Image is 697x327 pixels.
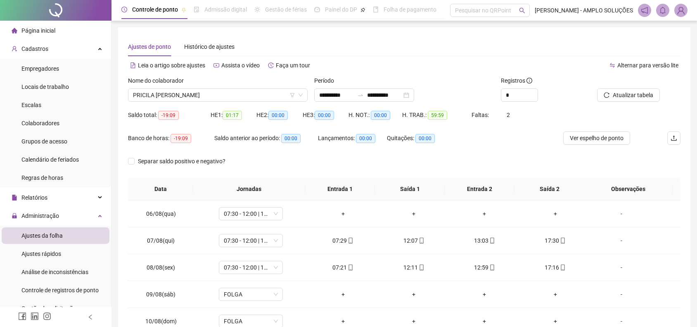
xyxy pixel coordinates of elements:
div: 07:29 [314,236,372,245]
span: mobile [418,265,424,270]
div: Lançamentos: [318,134,387,143]
button: Ver espelho de ponto [563,131,630,145]
span: Página inicial [21,27,55,34]
span: Faltas: [472,112,490,118]
span: 07:30 - 12:00 | 13:12 - 17:30 [224,208,278,220]
span: 09/08(sáb) [146,291,175,298]
span: filter [290,93,295,98]
th: Entrada 2 [445,178,514,200]
span: Painel do DP [325,6,357,13]
span: Histórico de ajustes [184,43,235,50]
span: Empregadores [21,65,59,72]
span: user-add [12,46,17,52]
span: mobile [488,238,495,243]
span: mobile [488,265,495,270]
div: + [314,209,372,218]
span: Separar saldo positivo e negativo? [135,157,229,166]
span: Assista o vídeo [221,62,260,69]
span: 07:30 - 12:00 | 13:12 - 17:30 [224,261,278,274]
span: 2 [507,112,510,118]
div: 07:21 [314,263,372,272]
span: Atualizar tabela [613,91,653,100]
div: + [385,209,443,218]
iframe: Intercom live chat [669,299,689,319]
span: Calendário de feriados [21,156,79,163]
span: 00:00 [371,111,390,120]
div: 17:30 [526,236,584,245]
div: Saldo total: [128,110,211,120]
span: Admissão digital [204,6,247,13]
span: Faça um tour [276,62,310,69]
th: Saída 2 [514,178,584,200]
span: 59:59 [428,111,447,120]
span: PRICILA MARIA DE JESUS MENDES [133,89,303,101]
span: 00:00 [268,111,288,120]
span: mobile [559,265,566,270]
div: + [526,317,584,326]
div: 17:16 [526,263,584,272]
div: - [597,263,646,272]
span: Observações [590,184,666,193]
div: Quitações: [387,134,456,143]
span: instagram [43,312,51,320]
span: search [519,7,525,14]
span: Ajustes de ponto [128,43,171,50]
span: book [373,7,379,12]
span: to [357,92,364,98]
span: Ver espelho de ponto [570,134,624,143]
div: - [597,209,646,218]
span: mobile [347,265,353,270]
div: + [456,317,513,326]
span: Locais de trabalho [21,84,69,90]
span: 10/08(dom) [145,318,177,325]
span: -19:09 [171,134,191,143]
div: + [526,209,584,218]
div: Saldo anterior ao período: [214,134,318,143]
span: Ajustes da folha [21,232,63,239]
span: Cadastros [21,45,48,52]
span: left [88,314,93,320]
span: reload [604,92,609,98]
img: 15382 [675,4,687,17]
div: HE 1: [211,110,256,120]
span: history [268,62,274,68]
th: Entrada 1 [305,178,375,200]
th: Saída 1 [375,178,445,200]
div: H. TRAB.: [402,110,471,120]
span: 07/08(qui) [147,237,175,244]
span: pushpin [181,7,186,12]
div: + [385,290,443,299]
span: 00:00 [281,134,301,143]
span: Alternar para versão lite [617,62,678,69]
span: info-circle [526,78,532,84]
span: Colaboradores [21,120,59,127]
div: 12:07 [385,236,443,245]
span: -19:09 [158,111,179,120]
span: facebook [18,312,26,320]
span: clock-circle [121,7,127,12]
div: Banco de horas: [128,134,214,143]
div: - [597,317,646,326]
span: Controle de registros de ponto [21,287,99,294]
div: - [597,236,646,245]
span: mobile [559,238,566,243]
span: Controle de ponto [132,6,178,13]
span: FOLGA [224,288,278,301]
span: home [12,28,17,33]
span: dashboard [314,7,320,12]
span: notification [641,7,648,14]
div: + [314,317,372,326]
span: Escalas [21,102,41,108]
span: 00:00 [315,111,334,120]
span: mobile [418,238,424,243]
span: mobile [347,238,353,243]
span: 00:00 [415,134,435,143]
span: 00:00 [356,134,375,143]
span: Gestão de férias [265,6,307,13]
button: Atualizar tabela [597,88,660,102]
span: file-text [130,62,136,68]
label: Período [314,76,339,85]
span: Registros [501,76,532,85]
span: bell [659,7,666,14]
th: Jornadas [193,178,305,200]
